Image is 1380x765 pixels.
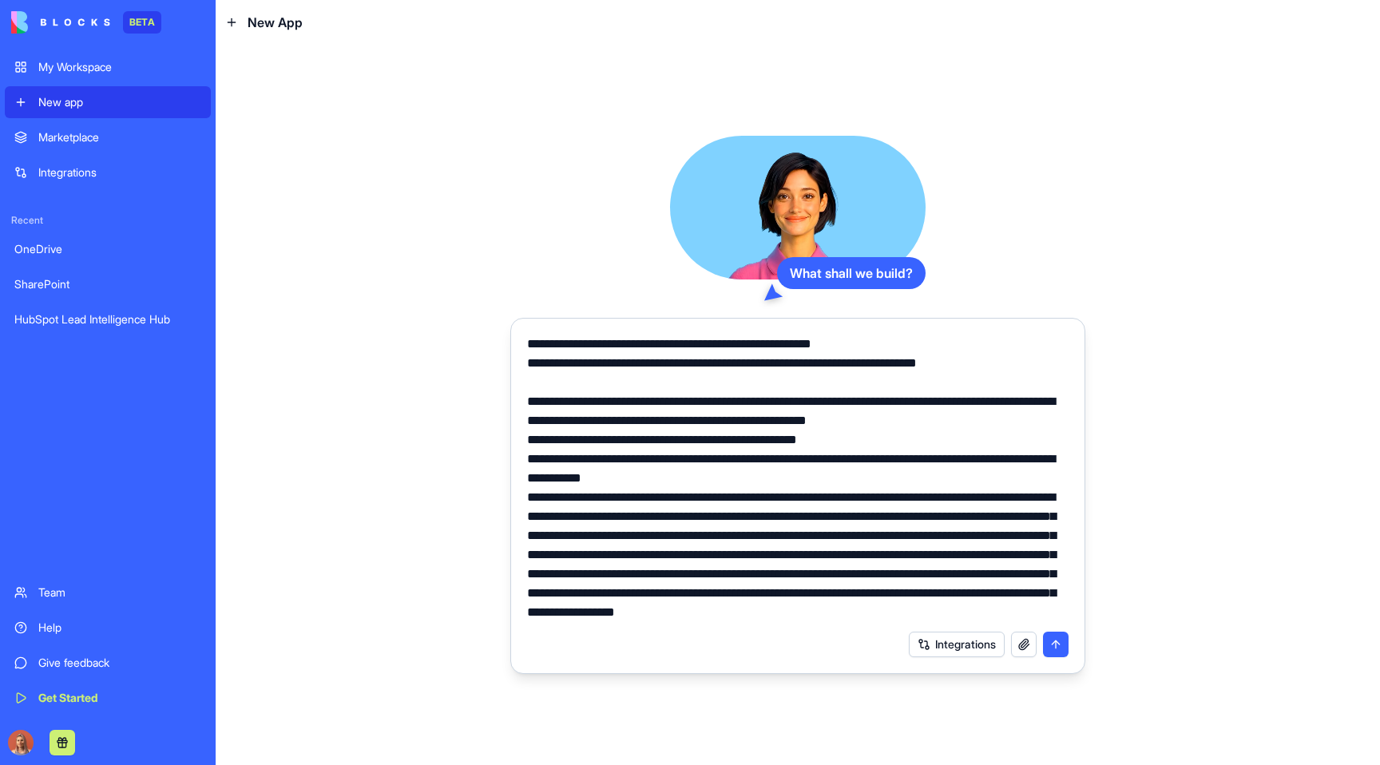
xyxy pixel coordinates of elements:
a: Give feedback [5,647,211,679]
a: Team [5,577,211,608]
a: BETA [11,11,161,34]
span: New App [248,13,303,32]
span: Recent [5,214,211,227]
a: My Workspace [5,51,211,83]
div: BETA [123,11,161,34]
img: logo [11,11,110,34]
div: Give feedback [38,655,201,671]
div: Team [38,585,201,601]
a: Marketplace [5,121,211,153]
div: HubSpot Lead Intelligence Hub [14,311,201,327]
a: Get Started [5,682,211,714]
a: SharePoint [5,268,211,300]
button: Integrations [909,632,1005,657]
a: HubSpot Lead Intelligence Hub [5,303,211,335]
a: OneDrive [5,233,211,265]
div: Help [38,620,201,636]
a: New app [5,86,211,118]
img: Marina_gj5dtt.jpg [8,730,34,755]
div: Integrations [38,164,201,180]
a: Integrations [5,157,211,188]
div: What shall we build? [777,257,926,289]
div: Get Started [38,690,201,706]
div: My Workspace [38,59,201,75]
div: OneDrive [14,241,201,257]
div: New app [38,94,201,110]
div: SharePoint [14,276,201,292]
a: Help [5,612,211,644]
div: Marketplace [38,129,201,145]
